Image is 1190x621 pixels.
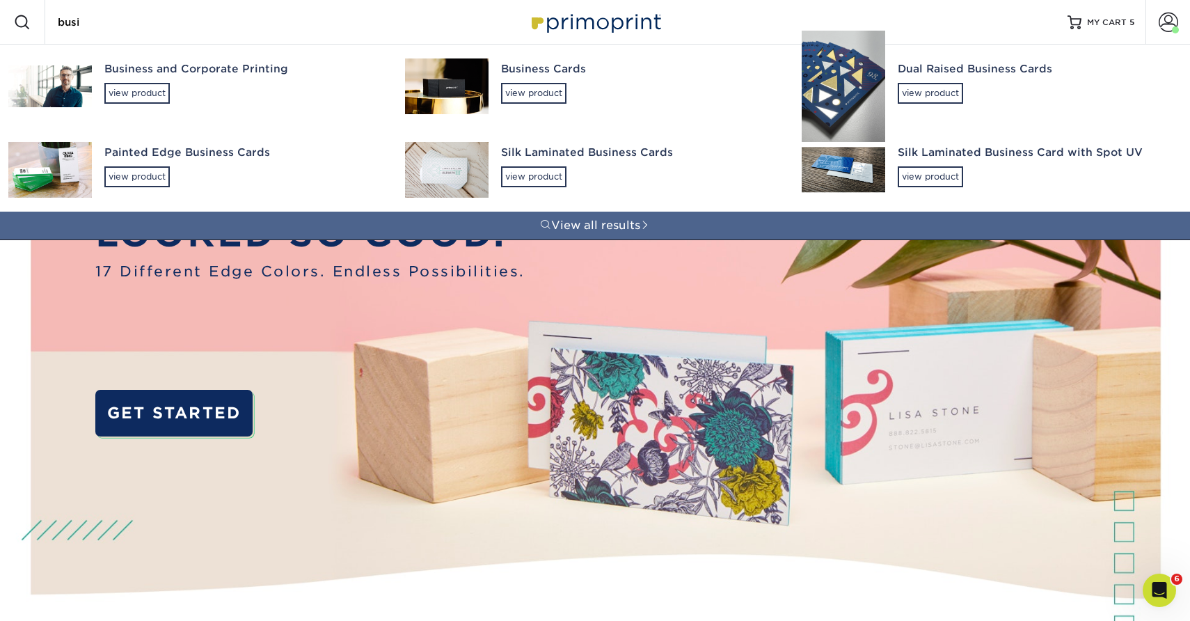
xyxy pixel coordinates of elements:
[1171,574,1182,585] span: 6
[501,83,566,104] div: view product
[898,61,1173,77] div: Dual Raised Business Cards
[525,7,665,37] img: Primoprint
[8,65,92,107] img: Business and Corporate Printing
[501,166,566,187] div: view product
[793,128,1190,212] a: Silk Laminated Business Card with Spot UVview product
[1143,574,1176,607] iframe: Intercom live chat
[405,58,489,114] img: Business Cards
[802,31,885,142] img: Dual Raised Business Cards
[802,147,885,192] img: Silk Laminated Business Card with Spot UV
[8,142,92,198] img: Painted Edge Business Cards
[104,61,380,77] div: Business and Corporate Printing
[898,83,963,104] div: view product
[898,166,963,187] div: view product
[1087,17,1127,29] span: MY CART
[95,261,525,283] span: 17 Different Edge Colors. Endless Possibilities.
[397,45,793,128] a: Business Cardsview product
[793,45,1190,128] a: Dual Raised Business Cardsview product
[501,145,777,161] div: Silk Laminated Business Cards
[501,61,777,77] div: Business Cards
[95,390,253,437] a: GET STARTED
[104,145,380,161] div: Painted Edge Business Cards
[56,14,192,31] input: SEARCH PRODUCTS.....
[1129,17,1134,27] span: 5
[397,128,793,212] a: Silk Laminated Business Cardsview product
[104,83,170,104] div: view product
[104,166,170,187] div: view product
[405,142,489,198] img: Silk Laminated Business Cards
[898,145,1173,161] div: Silk Laminated Business Card with Spot UV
